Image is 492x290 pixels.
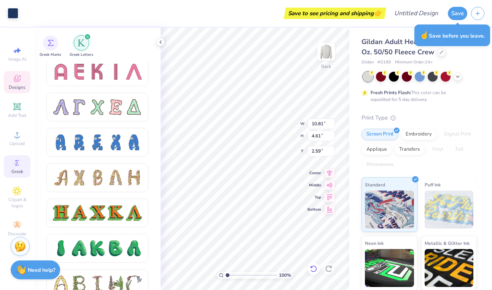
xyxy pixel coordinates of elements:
div: Screen Print [361,129,398,140]
span: 👉 [374,8,382,17]
input: Untitled Design [388,6,444,21]
div: Vinyl [427,144,448,155]
span: Image AI [8,56,26,62]
div: Embroidery [401,129,437,140]
strong: Need help? [28,266,55,274]
span: Middle [307,183,321,188]
span: Designs [9,84,25,90]
div: filter for Greek Marks [40,35,61,58]
div: filter for Greek Letters [70,35,93,58]
span: Decorate [8,231,26,237]
img: Greek Marks Image [48,40,54,46]
span: 100 % [279,272,291,279]
span: Greek Letters [70,52,93,58]
div: Save to see pricing and shipping [286,8,384,19]
span: Gildan [361,59,374,66]
div: Rhinestones [361,159,398,170]
span: Center [307,170,321,176]
strong: Fresh Prints Flash: [371,90,411,96]
div: Transfers [394,144,425,155]
span: Greek Marks [40,52,61,58]
div: Back [321,63,331,70]
span: Metallic & Glitter Ink [425,239,470,247]
span: Greek [11,169,23,175]
span: Bottom [307,207,321,212]
div: Applique [361,144,392,155]
span: Neon Ink [365,239,384,247]
img: Greek Letters Image [78,39,85,47]
span: ☝️ [420,30,429,40]
img: Back [318,44,334,59]
div: Foil [451,144,468,155]
div: This color can be expedited for 5 day delivery. [371,89,464,103]
button: filter button [70,35,93,58]
span: # G180 [377,59,391,66]
img: Standard [365,191,414,229]
span: Add Text [8,112,26,118]
span: Puff Ink [425,181,441,189]
span: Gildan Adult Heavy Blend Adult 8 Oz. 50/50 Fleece Crew [361,37,471,57]
span: Clipart & logos [4,197,30,209]
div: Print Type [361,113,477,122]
button: filter button [40,35,61,58]
img: Puff Ink [425,191,474,229]
span: Standard [365,181,385,189]
img: Neon Ink [365,249,414,287]
span: Minimum Order: 24 + [395,59,433,66]
div: Digital Print [439,129,476,140]
span: Upload [10,140,25,147]
button: Save [448,7,467,20]
img: Metallic & Glitter Ink [425,249,474,287]
span: Top [307,195,321,200]
div: Save before you leave. [414,25,490,46]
